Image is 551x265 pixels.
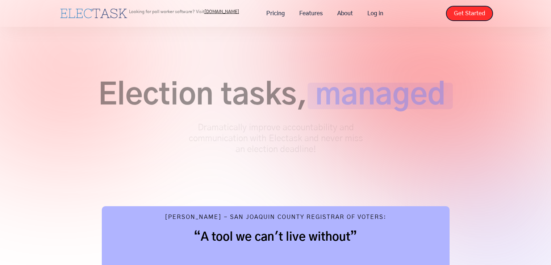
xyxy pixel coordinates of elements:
p: Looking for poll worker software? Visit [129,9,239,14]
a: About [330,6,360,21]
div: [PERSON_NAME] - San Joaquin County Registrar of Voters: [165,213,387,223]
a: Pricing [259,6,292,21]
a: Log in [360,6,391,21]
span: managed [308,83,453,109]
p: Dramatically improve accountability and communication with Electask and never miss an election de... [185,122,366,155]
span: Election tasks, [98,83,308,109]
a: Get Started [446,6,493,21]
h2: “A tool we can't live without” [116,230,435,244]
a: Features [292,6,330,21]
a: [DOMAIN_NAME] [204,9,239,14]
a: home [58,7,129,20]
